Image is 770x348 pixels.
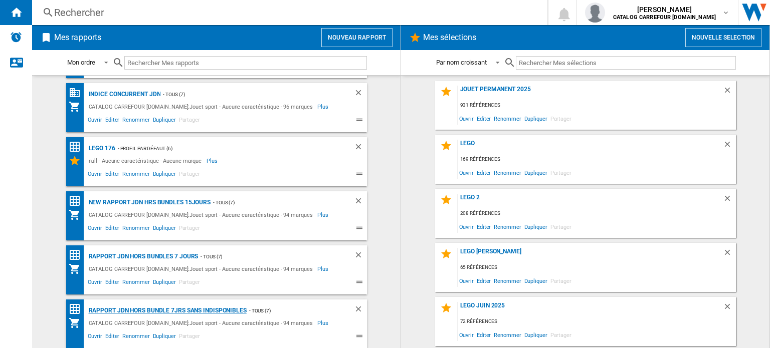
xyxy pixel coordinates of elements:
[421,28,478,47] h2: Mes sélections
[458,328,475,341] span: Ouvrir
[86,142,115,155] div: LEGO 176
[475,220,492,233] span: Editer
[86,250,199,263] div: Rapport JDN Hors Bundles 7 jours
[86,304,247,317] div: Rapport JDN Hors bundle 7Jrs sans indisponibles
[86,88,161,101] div: INDICE CONCURRENT JDN
[86,196,211,209] div: New rapport JDN hRS BUNDLES 15jOURS
[458,315,736,328] div: 72 références
[121,331,151,343] span: Renommer
[723,302,736,315] div: Supprimer
[69,317,86,329] div: Mon assortiment
[177,331,202,343] span: Partager
[69,87,86,99] div: Base 100
[198,250,333,263] div: - TOUS (7)
[523,328,549,341] span: Dupliquer
[475,328,492,341] span: Editer
[151,331,177,343] span: Dupliquer
[177,115,202,127] span: Partager
[211,196,333,209] div: - TOUS (7)
[458,248,723,261] div: LEGO [PERSON_NAME]
[436,59,487,66] div: Par nom croissant
[458,302,723,315] div: LEGO Juin 2025
[475,166,492,179] span: Editer
[458,153,736,166] div: 169 références
[121,115,151,127] span: Renommer
[86,115,104,127] span: Ouvrir
[69,209,86,221] div: Mon assortiment
[523,112,549,125] span: Dupliquer
[86,169,104,181] span: Ouvrir
[160,88,333,101] div: - TOUS (7)
[458,194,723,207] div: LEGO 2
[207,155,219,167] span: Plus
[475,274,492,287] span: Editer
[69,155,86,167] div: Mes Sélections
[115,142,334,155] div: - Profil par défaut (6)
[549,220,573,233] span: Partager
[177,277,202,289] span: Partager
[104,223,121,235] span: Editer
[354,196,367,209] div: Supprimer
[492,328,522,341] span: Renommer
[121,277,151,289] span: Renommer
[69,249,86,261] div: Matrice des prix
[104,115,121,127] span: Editer
[317,209,330,221] span: Plus
[492,112,522,125] span: Renommer
[523,220,549,233] span: Dupliquer
[492,274,522,287] span: Renommer
[458,166,475,179] span: Ouvrir
[613,5,716,15] span: [PERSON_NAME]
[317,317,330,329] span: Plus
[86,223,104,235] span: Ouvrir
[124,56,367,70] input: Rechercher Mes rapports
[723,194,736,207] div: Supprimer
[121,169,151,181] span: Renommer
[475,112,492,125] span: Editer
[104,331,121,343] span: Editer
[492,220,522,233] span: Renommer
[354,250,367,263] div: Supprimer
[86,317,318,329] div: CATALOG CARREFOUR [DOMAIN_NAME]:Jouet sport - Aucune caractéristique - 94 marques
[104,277,121,289] span: Editer
[723,140,736,153] div: Supprimer
[321,28,393,47] button: Nouveau rapport
[86,101,318,113] div: CATALOG CARREFOUR [DOMAIN_NAME]:Jouet sport - Aucune caractéristique - 96 marques
[458,86,723,99] div: Jouet Permanent 2025
[121,223,151,235] span: Renommer
[458,140,723,153] div: Lego
[69,195,86,207] div: Matrice des prix
[177,223,202,235] span: Partager
[523,274,549,287] span: Dupliquer
[613,14,716,21] b: CATALOG CARREFOUR [DOMAIN_NAME]
[317,263,330,275] span: Plus
[549,274,573,287] span: Partager
[10,31,22,43] img: alerts-logo.svg
[516,56,736,70] input: Rechercher Mes sélections
[69,141,86,153] div: Matrice des prix
[354,88,367,101] div: Supprimer
[69,101,86,113] div: Mon assortiment
[458,220,475,233] span: Ouvrir
[458,261,736,274] div: 65 références
[86,277,104,289] span: Ouvrir
[86,209,318,221] div: CATALOG CARREFOUR [DOMAIN_NAME]:Jouet sport - Aucune caractéristique - 94 marques
[151,169,177,181] span: Dupliquer
[549,112,573,125] span: Partager
[52,28,103,47] h2: Mes rapports
[69,303,86,315] div: Matrice des prix
[317,101,330,113] span: Plus
[549,166,573,179] span: Partager
[458,99,736,112] div: 931 références
[685,28,761,47] button: Nouvelle selection
[86,263,318,275] div: CATALOG CARREFOUR [DOMAIN_NAME]:Jouet sport - Aucune caractéristique - 94 marques
[86,331,104,343] span: Ouvrir
[549,328,573,341] span: Partager
[492,166,522,179] span: Renommer
[69,263,86,275] div: Mon assortiment
[151,223,177,235] span: Dupliquer
[458,112,475,125] span: Ouvrir
[151,277,177,289] span: Dupliquer
[54,6,521,20] div: Rechercher
[585,3,605,23] img: profile.jpg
